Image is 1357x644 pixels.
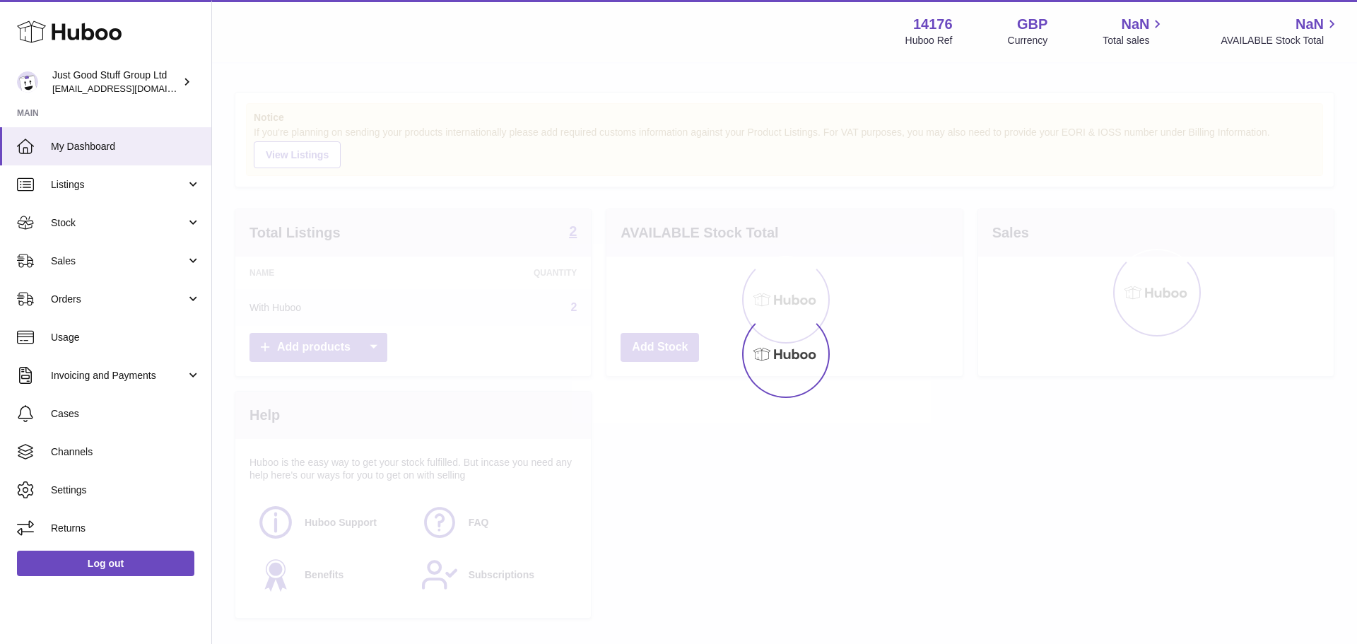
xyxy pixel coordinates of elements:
[51,331,201,344] span: Usage
[51,216,186,230] span: Stock
[51,254,186,268] span: Sales
[905,34,953,47] div: Huboo Ref
[52,83,208,94] span: [EMAIL_ADDRESS][DOMAIN_NAME]
[51,369,186,382] span: Invoicing and Payments
[51,140,201,153] span: My Dashboard
[1221,34,1340,47] span: AVAILABLE Stock Total
[17,71,38,93] img: internalAdmin-14176@internal.huboo.com
[1121,15,1149,34] span: NaN
[913,15,953,34] strong: 14176
[17,551,194,576] a: Log out
[1017,15,1047,34] strong: GBP
[51,484,201,497] span: Settings
[51,293,186,306] span: Orders
[51,445,201,459] span: Channels
[51,407,201,421] span: Cases
[1008,34,1048,47] div: Currency
[1221,15,1340,47] a: NaN AVAILABLE Stock Total
[1296,15,1324,34] span: NaN
[1103,15,1165,47] a: NaN Total sales
[51,522,201,535] span: Returns
[51,178,186,192] span: Listings
[52,69,180,95] div: Just Good Stuff Group Ltd
[1103,34,1165,47] span: Total sales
